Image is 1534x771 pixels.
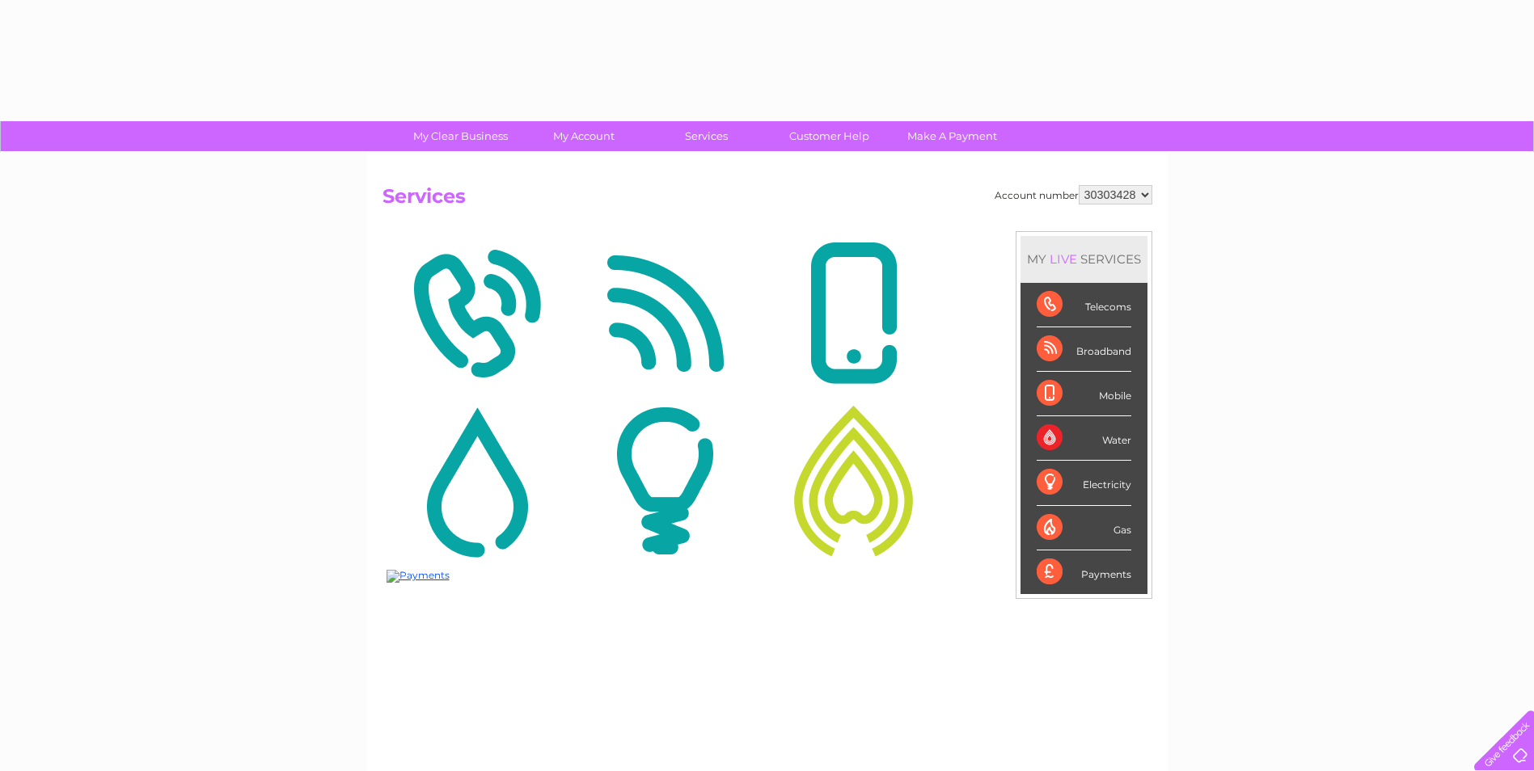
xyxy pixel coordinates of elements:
div: Electricity [1037,461,1131,505]
a: Make A Payment [885,121,1019,151]
img: Mobile [763,235,944,392]
a: My Account [517,121,650,151]
img: Broadband [575,235,755,392]
div: LIVE [1046,251,1080,267]
div: Account number [995,185,1152,204]
div: Payments [1037,550,1131,594]
img: Gas [763,402,944,559]
img: Payments [387,570,450,583]
a: Customer Help [763,121,896,151]
div: Water [1037,416,1131,461]
div: Gas [1037,506,1131,550]
a: My Clear Business [394,121,527,151]
a: Services [640,121,773,151]
div: Mobile [1037,372,1131,416]
div: Telecoms [1037,283,1131,327]
img: Telecoms [387,235,567,392]
img: Electricity [575,402,755,559]
div: MY SERVICES [1021,236,1147,282]
div: Broadband [1037,327,1131,372]
img: Water [387,402,567,559]
h2: Services [382,185,1152,216]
